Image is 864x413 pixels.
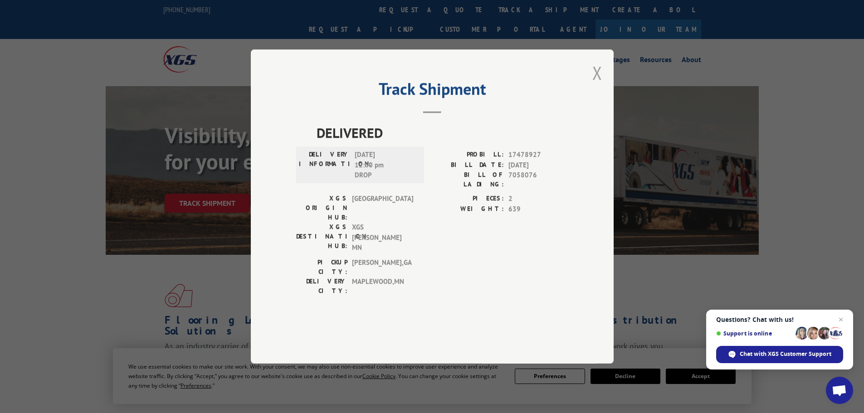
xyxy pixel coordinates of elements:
[355,150,416,180] span: [DATE] 12:00 pm DROP
[432,194,504,204] label: PIECES:
[740,350,831,358] span: Chat with XGS Customer Support
[352,277,413,296] span: MAPLEWOOD , MN
[296,194,347,222] label: XGS ORIGIN HUB:
[716,316,843,323] span: Questions? Chat with us!
[592,61,602,85] button: Close modal
[352,194,413,222] span: [GEOGRAPHIC_DATA]
[352,222,413,253] span: XGS [PERSON_NAME] MN
[296,258,347,277] label: PICKUP CITY:
[296,222,347,253] label: XGS DESTINATION HUB:
[317,122,568,143] span: DELIVERED
[352,258,413,277] span: [PERSON_NAME] , GA
[296,83,568,100] h2: Track Shipment
[508,194,568,204] span: 2
[508,204,568,214] span: 639
[432,204,504,214] label: WEIGHT:
[296,277,347,296] label: DELIVERY CITY:
[826,377,853,404] div: Open chat
[432,170,504,189] label: BILL OF LADING:
[432,160,504,170] label: BILL DATE:
[508,160,568,170] span: [DATE]
[432,150,504,160] label: PROBILL:
[508,170,568,189] span: 7058076
[299,150,350,180] label: DELIVERY INFORMATION:
[508,150,568,160] span: 17478927
[716,330,792,337] span: Support is online
[835,314,846,325] span: Close chat
[716,346,843,363] div: Chat with XGS Customer Support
